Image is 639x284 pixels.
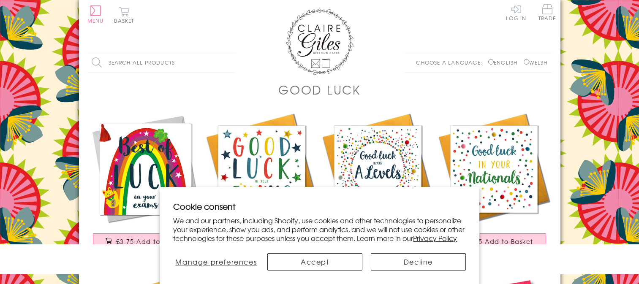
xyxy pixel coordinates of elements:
img: Claire Giles Greetings Cards [286,8,353,75]
a: Log In [506,4,526,21]
input: Welsh [524,59,529,65]
img: Good Luck in Nationals Card, Dots, Embellished with pompoms [436,111,552,227]
button: Menu [87,5,104,23]
button: Accept [267,253,362,270]
button: Manage preferences [173,253,259,270]
button: £3.75 Add to Basket [441,233,546,249]
label: Welsh [524,59,548,66]
span: Menu [87,17,104,24]
span: £3.75 Add to Basket [116,237,185,246]
p: Choose a language: [416,59,487,66]
a: Trade [538,4,556,22]
button: Decline [371,253,466,270]
input: Search all products [87,53,235,72]
span: £3.75 Add to Basket [465,237,533,246]
img: Good Luck Exams Card, Rainbow, Embellished with a colourful tassel [87,111,204,227]
a: Good Luck in Nationals Card, Dots, Embellished with pompoms £3.75 Add to Basket [436,111,552,257]
img: A Level Good Luck Card, Dotty Circle, Embellished with pompoms [320,111,436,227]
button: £3.75 Add to Basket [93,233,198,249]
span: Trade [538,4,556,21]
a: Privacy Policy [413,233,457,243]
h1: Good Luck [278,81,361,98]
h2: Cookie consent [173,200,466,212]
input: Search [227,53,235,72]
p: We and our partners, including Shopify, use cookies and other technologies to personalize your ex... [173,216,466,242]
button: Basket [113,7,136,23]
span: Manage preferences [175,257,257,267]
img: Exam Good Luck Card, Stars, Embellished with pompoms [204,111,320,227]
label: English [488,59,522,66]
a: A Level Good Luck Card, Dotty Circle, Embellished with pompoms £3.75 Add to Basket [320,111,436,257]
a: Exam Good Luck Card, Stars, Embellished with pompoms £3.75 Add to Basket [204,111,320,257]
a: Good Luck Exams Card, Rainbow, Embellished with a colourful tassel £3.75 Add to Basket [87,111,204,257]
input: English [488,59,494,65]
